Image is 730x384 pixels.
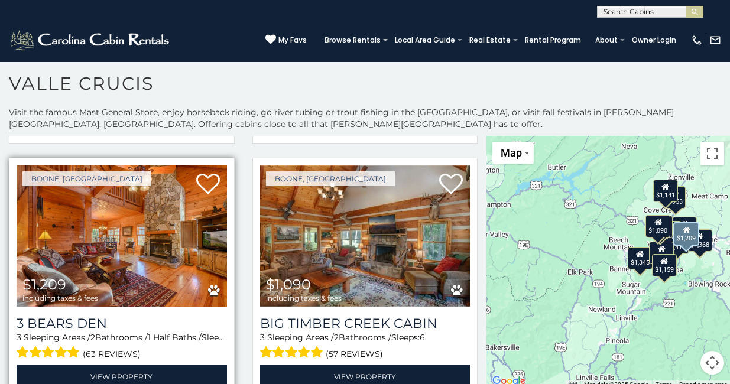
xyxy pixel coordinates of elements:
[90,332,95,343] span: 2
[22,171,151,186] a: Boone, [GEOGRAPHIC_DATA]
[519,32,587,48] a: Rental Program
[653,180,678,202] div: $1,141
[22,294,98,302] span: including taxes & fees
[326,346,383,362] span: (57 reviews)
[492,142,534,164] button: Change map style
[652,254,677,276] div: $1,159
[626,32,682,48] a: Owner Login
[260,165,471,306] img: Big Timber Creek Cabin
[17,332,21,343] span: 3
[266,294,342,302] span: including taxes & fees
[700,351,724,375] button: Map camera controls
[9,28,173,52] img: White-1-2.png
[266,276,311,293] span: $1,090
[334,332,339,343] span: 2
[22,276,66,293] span: $1,209
[645,215,670,237] div: $1,090
[17,165,227,306] a: 3 Bears Den $1,209 including taxes & fees
[589,32,624,48] a: About
[672,217,697,239] div: $1,421
[628,247,653,269] div: $1,345
[83,346,141,362] span: (63 reviews)
[17,331,227,362] div: Sleeping Areas / Bathrooms / Sleeps:
[319,32,387,48] a: Browse Rentals
[196,173,220,197] a: Add to favorites
[260,165,471,306] a: Big Timber Creek Cabin $1,090 including taxes & fees
[420,332,425,343] span: 6
[673,222,699,246] div: $1,209
[265,34,307,46] a: My Favs
[17,315,227,331] a: 3 Bears Den
[17,165,227,306] img: 3 Bears Den
[260,331,471,362] div: Sleeping Areas / Bathrooms / Sleeps:
[687,229,712,252] div: $1,368
[463,32,517,48] a: Real Estate
[266,171,395,186] a: Boone, [GEOGRAPHIC_DATA]
[148,332,202,343] span: 1 Half Baths /
[260,332,265,343] span: 3
[649,242,674,264] div: $1,831
[700,142,724,165] button: Toggle fullscreen view
[439,173,463,197] a: Add to favorites
[389,32,461,48] a: Local Area Guide
[278,35,307,45] span: My Favs
[691,34,703,46] img: phone-regular-white.png
[501,147,522,159] span: Map
[260,315,471,331] a: Big Timber Creek Cabin
[709,34,721,46] img: mail-regular-white.png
